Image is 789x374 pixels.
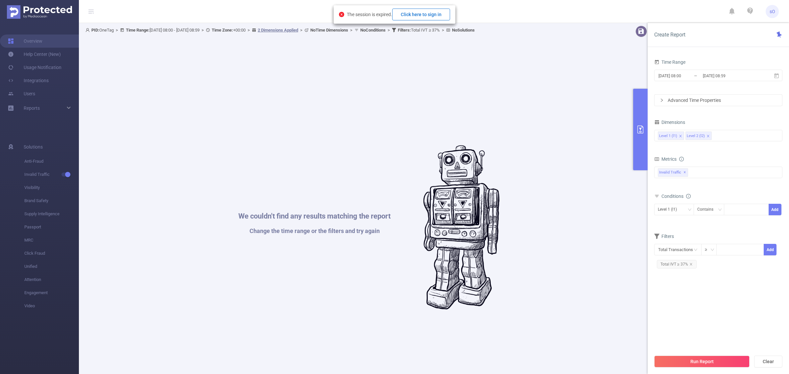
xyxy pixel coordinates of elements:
[114,28,120,33] span: >
[685,131,712,140] li: Level 2 (l2)
[697,204,718,215] div: Contains
[24,194,79,207] span: Brand Safety
[238,228,391,234] h1: Change the time range or the filters and try again
[688,208,692,212] i: icon: down
[683,169,686,176] span: ✕
[24,286,79,299] span: Engagement
[452,28,475,33] b: No Solutions
[658,204,681,215] div: Level 1 (l1)
[298,28,304,33] span: >
[770,5,775,18] span: sO
[24,299,79,313] span: Video
[706,134,710,138] i: icon: close
[687,132,705,140] div: Level 2 (l2)
[660,98,664,102] i: icon: right
[24,234,79,247] span: MRC
[702,71,755,80] input: End date
[392,9,450,20] button: Click here to sign in
[386,28,392,33] span: >
[348,28,354,33] span: >
[754,356,782,367] button: Clear
[718,208,722,212] i: icon: down
[24,207,79,221] span: Supply Intelligence
[659,132,677,140] div: Level 1 (l1)
[423,145,499,310] img: #
[24,168,79,181] span: Invalid Traffic
[398,28,411,33] b: Filters :
[24,102,40,115] a: Reports
[654,59,685,65] span: Time Range
[212,28,233,33] b: Time Zone:
[440,28,446,33] span: >
[705,244,712,255] div: ≥
[654,120,685,125] span: Dimensions
[661,194,691,199] span: Conditions
[238,213,391,220] h1: We couldn't find any results matching the report
[658,131,684,140] li: Level 1 (l1)
[24,247,79,260] span: Click Fraud
[200,28,206,33] span: >
[657,260,697,269] span: Total IVT ≥ 37%
[24,181,79,194] span: Visibility
[7,5,72,19] img: Protected Media
[24,260,79,273] span: Unified
[686,194,691,199] i: icon: info-circle
[24,221,79,234] span: Passport
[85,28,475,33] span: OneTag [DATE] 08:00 - [DATE] 08:59 +00:00
[310,28,348,33] b: No Time Dimensions
[8,35,42,48] a: Overview
[126,28,150,33] b: Time Range:
[654,32,685,38] span: Create Report
[679,157,684,161] i: icon: info-circle
[339,12,344,17] i: icon: close-circle
[8,87,35,100] a: Users
[91,28,99,33] b: PID:
[764,244,777,255] button: Add
[24,155,79,168] span: Anti-Fraud
[258,28,298,33] u: 2 Dimensions Applied
[654,156,677,162] span: Metrics
[24,273,79,286] span: Attention
[8,48,61,61] a: Help Center (New)
[85,28,91,32] i: icon: user
[655,95,782,106] div: icon: rightAdvanced Time Properties
[24,105,40,111] span: Reports
[658,168,688,177] span: Invalid Traffic
[658,71,711,80] input: Start date
[654,234,674,239] span: Filters
[398,28,440,33] span: Total IVT ≥ 37%
[360,28,386,33] b: No Conditions
[654,356,750,367] button: Run Report
[246,28,252,33] span: >
[689,263,693,266] i: icon: close
[769,204,781,215] button: Add
[710,248,714,252] i: icon: down
[8,61,61,74] a: Usage Notification
[8,74,49,87] a: Integrations
[24,140,43,153] span: Solutions
[679,134,682,138] i: icon: close
[347,12,450,17] span: The session is expired.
